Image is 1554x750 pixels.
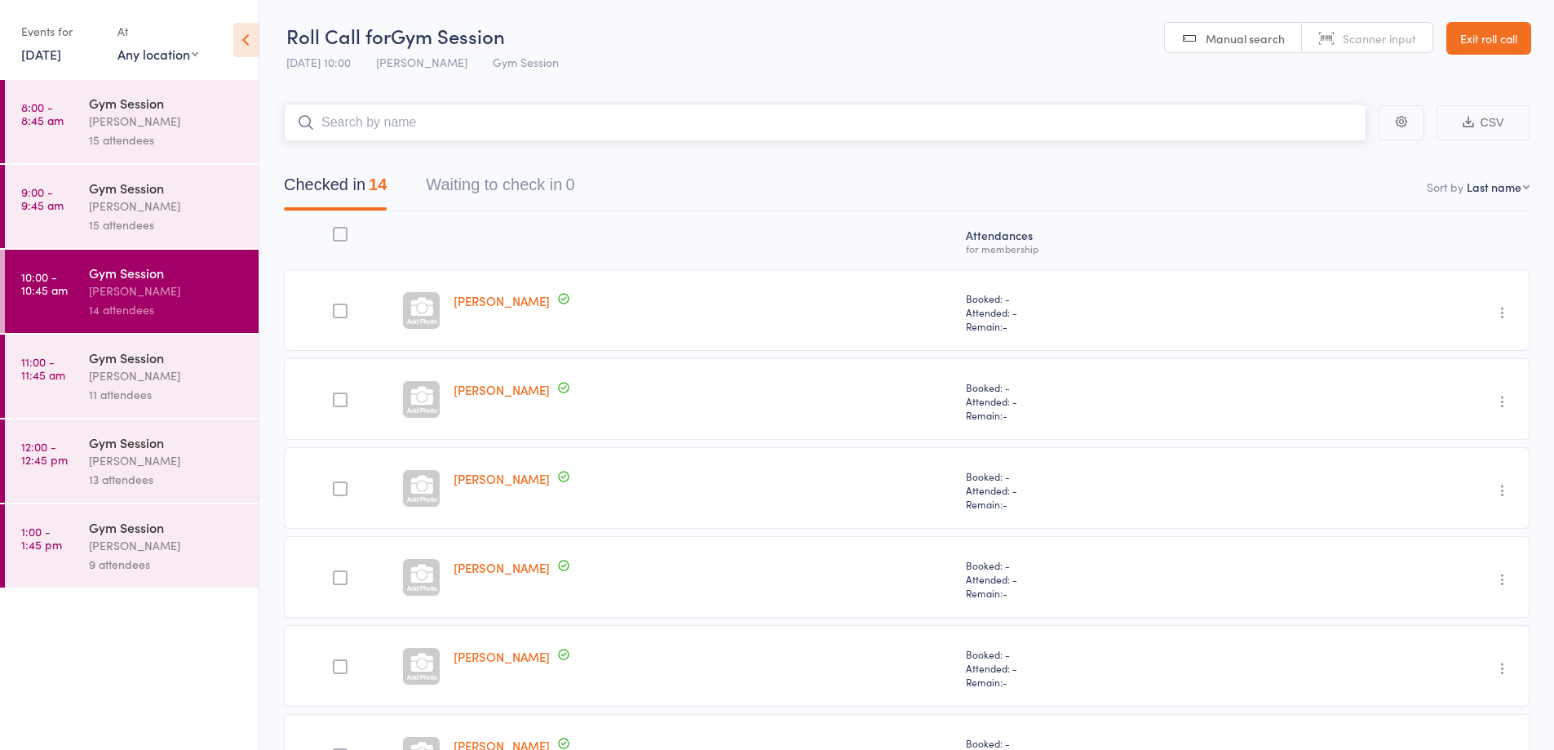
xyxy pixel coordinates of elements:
[21,185,64,211] time: 9:00 - 9:45 am
[89,112,245,131] div: [PERSON_NAME]
[966,380,1289,394] span: Booked: -
[89,215,245,234] div: 15 attendees
[21,18,101,45] div: Events for
[493,54,559,70] span: Gym Session
[1003,408,1007,422] span: -
[21,525,62,551] time: 1:00 - 1:45 pm
[966,586,1289,600] span: Remain:
[959,219,1295,262] div: Atten­dances
[89,451,245,470] div: [PERSON_NAME]
[5,504,259,588] a: 1:00 -1:45 pmGym Session[PERSON_NAME]9 attendees
[565,175,574,193] div: 0
[21,100,64,126] time: 8:00 - 8:45 am
[966,243,1289,254] div: for membership
[5,335,259,418] a: 11:00 -11:45 amGym Session[PERSON_NAME]11 attendees
[966,572,1289,586] span: Attended: -
[966,736,1289,750] span: Booked: -
[1206,30,1285,47] span: Manual search
[454,381,550,398] a: [PERSON_NAME]
[966,469,1289,483] span: Booked: -
[89,348,245,366] div: Gym Session
[376,54,467,70] span: [PERSON_NAME]
[284,167,387,211] button: Checked in14
[369,175,387,193] div: 14
[89,366,245,385] div: [PERSON_NAME]
[426,167,574,211] button: Waiting to check in0
[1343,30,1416,47] span: Scanner input
[21,440,68,466] time: 12:00 - 12:45 pm
[89,131,245,149] div: 15 attendees
[966,394,1289,408] span: Attended: -
[21,270,68,296] time: 10:00 - 10:45 am
[117,45,198,63] div: Any location
[966,661,1289,675] span: Attended: -
[21,355,65,381] time: 11:00 - 11:45 am
[89,470,245,489] div: 13 attendees
[454,648,550,665] a: [PERSON_NAME]
[89,197,245,215] div: [PERSON_NAME]
[117,18,198,45] div: At
[1003,319,1007,333] span: -
[89,555,245,574] div: 9 attendees
[1003,675,1007,689] span: -
[454,470,550,487] a: [PERSON_NAME]
[1003,497,1007,511] span: -
[391,22,505,49] span: Gym Session
[89,433,245,451] div: Gym Session
[5,165,259,248] a: 9:00 -9:45 amGym Session[PERSON_NAME]15 attendees
[89,536,245,555] div: [PERSON_NAME]
[966,647,1289,661] span: Booked: -
[284,104,1366,141] input: Search by name
[454,292,550,309] a: [PERSON_NAME]
[966,305,1289,319] span: Attended: -
[89,518,245,536] div: Gym Session
[1446,22,1531,55] a: Exit roll call
[286,22,391,49] span: Roll Call for
[5,419,259,503] a: 12:00 -12:45 pmGym Session[PERSON_NAME]13 attendees
[966,408,1289,422] span: Remain:
[1427,179,1463,195] label: Sort by
[966,319,1289,333] span: Remain:
[89,179,245,197] div: Gym Session
[89,264,245,282] div: Gym Session
[966,483,1289,497] span: Attended: -
[966,558,1289,572] span: Booked: -
[454,559,550,576] a: [PERSON_NAME]
[89,282,245,300] div: [PERSON_NAME]
[1437,105,1530,140] button: CSV
[1467,179,1521,195] div: Last name
[89,94,245,112] div: Gym Session
[5,250,259,333] a: 10:00 -10:45 amGym Session[PERSON_NAME]14 attendees
[89,385,245,404] div: 11 attendees
[966,497,1289,511] span: Remain:
[286,54,351,70] span: [DATE] 10:00
[966,291,1289,305] span: Booked: -
[5,80,259,163] a: 8:00 -8:45 amGym Session[PERSON_NAME]15 attendees
[21,45,61,63] a: [DATE]
[966,675,1289,689] span: Remain:
[1003,586,1007,600] span: -
[89,300,245,319] div: 14 attendees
